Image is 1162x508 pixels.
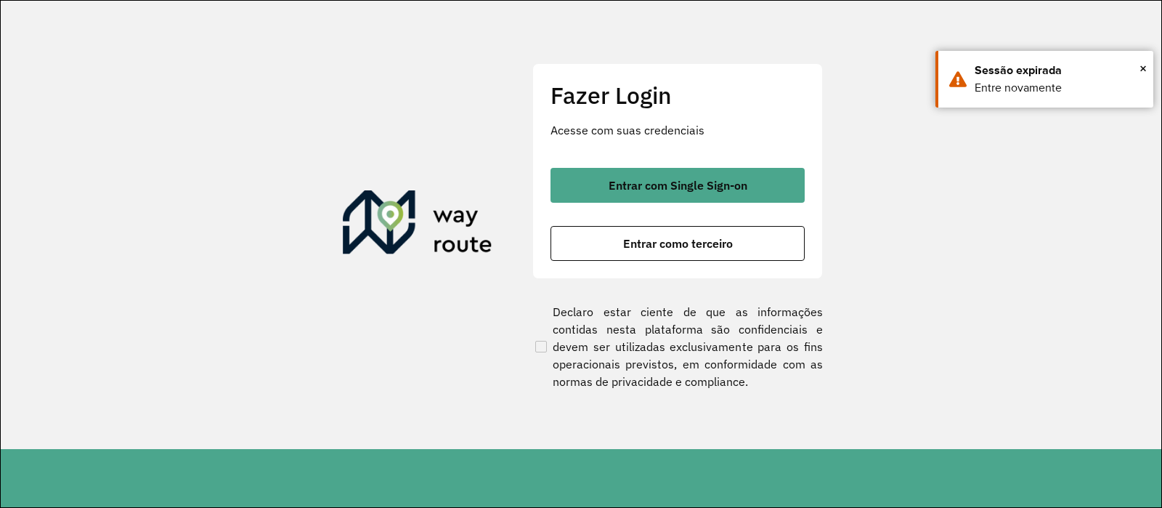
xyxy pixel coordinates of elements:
div: Sessão expirada [975,62,1142,79]
button: Close [1139,57,1147,79]
button: button [550,168,805,203]
div: Entre novamente [975,79,1142,97]
span: Entrar como terceiro [623,238,733,249]
span: Entrar com Single Sign-on [609,180,747,191]
button: button [550,226,805,261]
h2: Fazer Login [550,81,805,109]
img: Roteirizador AmbevTech [343,190,492,260]
label: Declaro estar ciente de que as informações contidas nesta plataforma são confidenciais e devem se... [532,303,823,390]
p: Acesse com suas credenciais [550,121,805,139]
span: × [1139,57,1147,79]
